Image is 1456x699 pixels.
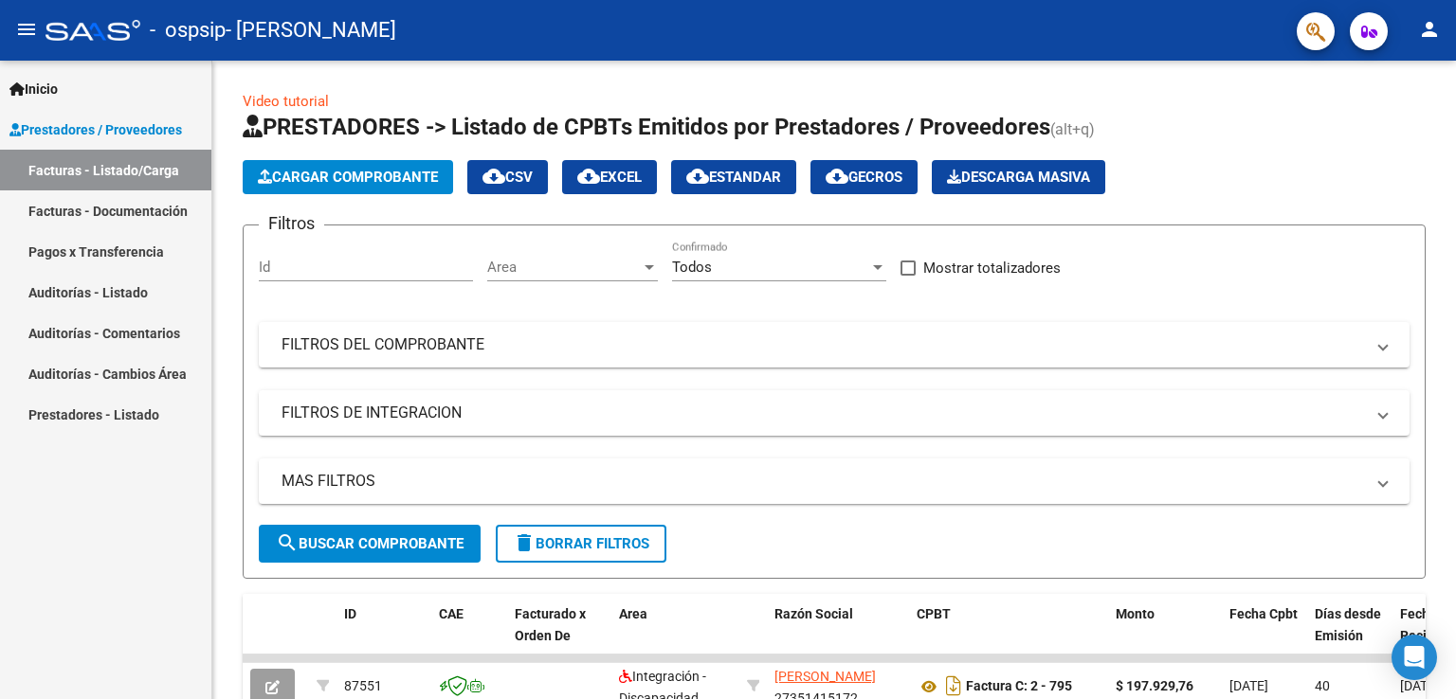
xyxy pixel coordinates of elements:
[672,259,712,276] span: Todos
[259,210,324,237] h3: Filtros
[243,93,329,110] a: Video tutorial
[826,169,902,186] span: Gecros
[686,165,709,188] mat-icon: cloud_download
[1229,678,1268,693] span: [DATE]
[507,594,611,677] datatable-header-cell: Facturado x Orden De
[482,165,505,188] mat-icon: cloud_download
[9,79,58,99] span: Inicio
[1229,606,1298,621] span: Fecha Cpbt
[9,119,182,140] span: Prestadores / Proveedores
[431,594,507,677] datatable-header-cell: CAE
[282,471,1364,492] mat-panel-title: MAS FILTROS
[344,606,356,621] span: ID
[337,594,431,677] datatable-header-cell: ID
[513,531,536,554] mat-icon: delete
[1108,594,1222,677] datatable-header-cell: Monto
[150,9,226,51] span: - ospsip
[577,169,642,186] span: EXCEL
[767,594,909,677] datatable-header-cell: Razón Social
[1307,594,1392,677] datatable-header-cell: Días desde Emisión
[826,165,848,188] mat-icon: cloud_download
[923,257,1061,279] span: Mostrar totalizadores
[909,594,1108,677] datatable-header-cell: CPBT
[243,160,453,194] button: Cargar Comprobante
[258,169,438,186] span: Cargar Comprobante
[1222,594,1307,677] datatable-header-cell: Fecha Cpbt
[487,259,641,276] span: Area
[917,606,951,621] span: CPBT
[1400,606,1453,643] span: Fecha Recibido
[515,606,586,643] span: Facturado x Orden De
[259,390,1410,436] mat-expansion-panel-header: FILTROS DE INTEGRACION
[243,114,1050,140] span: PRESTADORES -> Listado de CPBTs Emitidos por Prestadores / Proveedores
[966,679,1072,694] strong: Factura C: 2 - 795
[496,525,666,563] button: Borrar Filtros
[467,160,548,194] button: CSV
[226,9,396,51] span: - [PERSON_NAME]
[1400,678,1439,693] span: [DATE]
[611,594,739,677] datatable-header-cell: Area
[259,322,1410,367] mat-expansion-panel-header: FILTROS DEL COMPROBANTE
[947,169,1090,186] span: Descarga Masiva
[562,160,657,194] button: EXCEL
[282,403,1364,423] mat-panel-title: FILTROS DE INTEGRACION
[671,160,796,194] button: Estandar
[439,606,464,621] span: CAE
[513,535,649,552] span: Borrar Filtros
[1116,678,1193,693] strong: $ 197.929,76
[686,169,781,186] span: Estandar
[344,678,382,693] span: 87551
[1392,635,1437,680] div: Open Intercom Messenger
[619,606,647,621] span: Area
[810,160,918,194] button: Gecros
[482,169,533,186] span: CSV
[259,525,481,563] button: Buscar Comprobante
[15,18,38,41] mat-icon: menu
[1315,606,1381,643] span: Días desde Emisión
[932,160,1105,194] app-download-masive: Descarga masiva de comprobantes (adjuntos)
[932,160,1105,194] button: Descarga Masiva
[259,458,1410,504] mat-expansion-panel-header: MAS FILTROS
[1315,678,1330,693] span: 40
[1418,18,1441,41] mat-icon: person
[774,669,876,684] span: [PERSON_NAME]
[1116,606,1155,621] span: Monto
[276,531,299,554] mat-icon: search
[282,334,1364,355] mat-panel-title: FILTROS DEL COMPROBANTE
[774,606,853,621] span: Razón Social
[276,535,464,552] span: Buscar Comprobante
[1050,120,1095,138] span: (alt+q)
[577,165,600,188] mat-icon: cloud_download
